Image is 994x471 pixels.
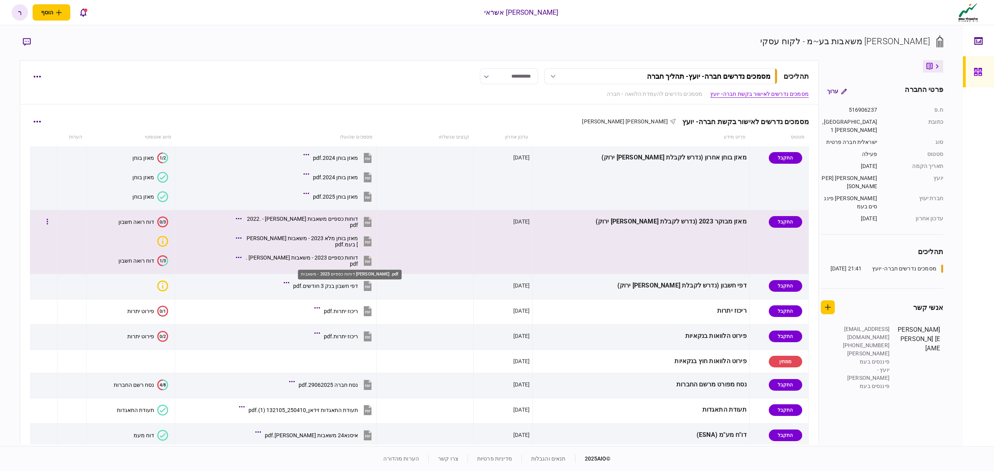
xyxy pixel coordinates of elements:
[535,353,747,370] div: פירוט הלוואות חוץ בנקאיות
[291,376,374,393] button: נסח חברה 29062025.pdf
[821,138,877,146] div: ישראלית חברה פרטית
[160,308,166,313] text: 0/1
[57,128,87,146] th: הערות
[769,379,802,391] div: התקבל
[676,118,809,126] div: מסמכים נדרשים לאישור בקשת חברה- יועץ
[513,307,530,315] div: [DATE]
[157,281,168,291] div: איכות לא מספקת
[127,306,168,317] button: 0/1פירוט יתרות
[535,149,747,166] div: מאזן בוחן אחרון (נדרש לקבלת [PERSON_NAME] ירוק)
[238,232,374,250] button: מאזן בוחן מלא 2023 - משאבות זיידאן בעמ.pdf
[535,376,747,393] div: נסח מפורט מרשם החברות
[313,194,358,200] div: מאזן בוחן 2025.pdf
[885,138,943,146] div: סוג
[885,150,943,158] div: סטטוס
[132,194,154,200] div: מאזן בוחן
[118,258,154,264] div: דוח רואה חשבון
[885,194,943,211] div: חברת יעוץ
[241,401,374,419] button: תעודת התאגדות זידאן_250410_132105 (1).pdf
[175,128,376,146] th: מסמכים שהועלו
[821,246,943,257] div: תהליכים
[12,4,28,21] button: ר
[839,325,890,341] div: [EMAIL_ADDRESS][DOMAIN_NAME]
[473,128,532,146] th: עדכון אחרון
[885,215,943,223] div: עדכון אחרון
[160,334,166,339] text: 0/2
[160,219,166,224] text: 0/3
[769,280,802,292] div: התקבל
[132,172,168,183] button: מאזן בוחן
[118,219,154,225] div: דוח רואה חשבון
[118,255,168,266] button: 1/3דוח רואה חשבון
[769,216,802,228] div: התקבל
[885,118,943,134] div: כתובת
[376,128,473,146] th: קבצים שנשלחו
[324,308,358,314] div: ריכוז יתרות.pdf
[821,118,877,134] div: [GEOGRAPHIC_DATA], 1 [PERSON_NAME]
[535,327,747,345] div: פירוט הלוואות בנקאיות
[114,379,168,390] button: 4/8נסח רשם החברות
[885,106,943,114] div: ח.פ
[544,68,777,84] button: מסמכים נדרשים חברה- יועץ- תהליך חברה
[245,235,358,248] div: מאזן בוחן מלא 2023 - משאבות זיידאן בעמ.pdf
[298,270,401,279] div: דוחות כספיים 2023 - משאבות [PERSON_NAME] .pdf
[299,382,358,388] div: נסח חברה 29062025.pdf
[127,333,154,339] div: פירוט יתרות
[821,162,877,170] div: [DATE]
[313,155,358,161] div: מאזן בוחן 2024.pdf
[87,128,175,146] th: סיווג אוטומטי
[285,277,374,294] button: דפי חשבון בנק 3 חודשים.pdf
[248,407,358,413] div: תעודת התאגדות זידאן_250410_132105 (1).pdf
[127,331,168,342] button: 0/2פירוט יתרות
[305,149,374,166] button: מאזן בוחן 2024.pdf
[821,194,877,211] div: [PERSON_NAME] פיננסים בעמ
[127,308,154,314] div: פירוט יתרות
[769,331,802,342] div: התקבל
[154,236,168,247] button: איכות לא מספקת
[821,150,877,158] div: פעילה
[245,255,358,267] div: דוחות כספיים 2023 - משאבות זיידאן .pdf
[513,218,530,225] div: [DATE]
[160,382,166,387] text: 4/8
[484,7,559,17] div: [PERSON_NAME] אשראי
[160,155,166,160] text: 1/2
[245,216,358,228] div: דוחות כספיים משאבות זידאן - 2022.pdf
[905,84,943,98] div: פרטי החברה
[305,188,374,205] button: מאזן בוחן 2025.pdf
[154,281,168,291] button: איכות לא מספקת
[157,236,168,247] div: איכות לא מספקת
[885,174,943,190] div: יועץ
[535,426,747,444] div: דו"ח מע"מ (ESNA)
[313,174,358,180] div: מאזן בוחן 2024.pdf
[821,84,853,98] button: ערוך
[749,128,808,146] th: סטטוס
[305,168,374,186] button: מאזן בוחן 2024.pdf
[513,381,530,388] div: [DATE]
[535,277,747,294] div: דפי חשבון (נדרש לקבלת [PERSON_NAME] ירוק)
[265,432,358,438] div: איסנא24 משאבות זידאן.pdf
[134,430,168,441] button: דוח מעמ
[535,302,747,320] div: ריכוז יתרות
[710,90,809,98] a: מסמכים נדרשים לאישור בקשת חברה- יועץ
[324,333,358,339] div: ריכוז יתרות.pdf
[760,35,930,48] div: [PERSON_NAME] משאבות בע~מ - לקוח עסקי
[160,258,166,263] text: 1/3
[513,357,530,365] div: [DATE]
[531,455,566,462] a: תנאים והגבלות
[117,407,154,413] div: תעודת התאגדות
[438,455,458,462] a: צרו קשר
[769,429,802,441] div: התקבל
[769,404,802,416] div: התקבל
[132,155,154,161] div: מאזן בוחן
[784,71,809,81] div: תהליכים
[132,174,154,180] div: מאזן בוחן
[513,282,530,289] div: [DATE]
[114,382,154,388] div: נסח רשם החברות
[513,406,530,414] div: [DATE]
[513,332,530,340] div: [DATE]
[839,350,890,366] div: [PERSON_NAME] פיננסים בעמ
[316,302,374,320] button: ריכוז יתרות.pdf
[897,325,940,390] div: [PERSON_NAME] [PERSON_NAME]
[831,265,943,273] a: מסמכים נדרשים חברה- יועץ21:41 [DATE]
[257,426,374,444] button: איסנא24 משאבות זידאן.pdf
